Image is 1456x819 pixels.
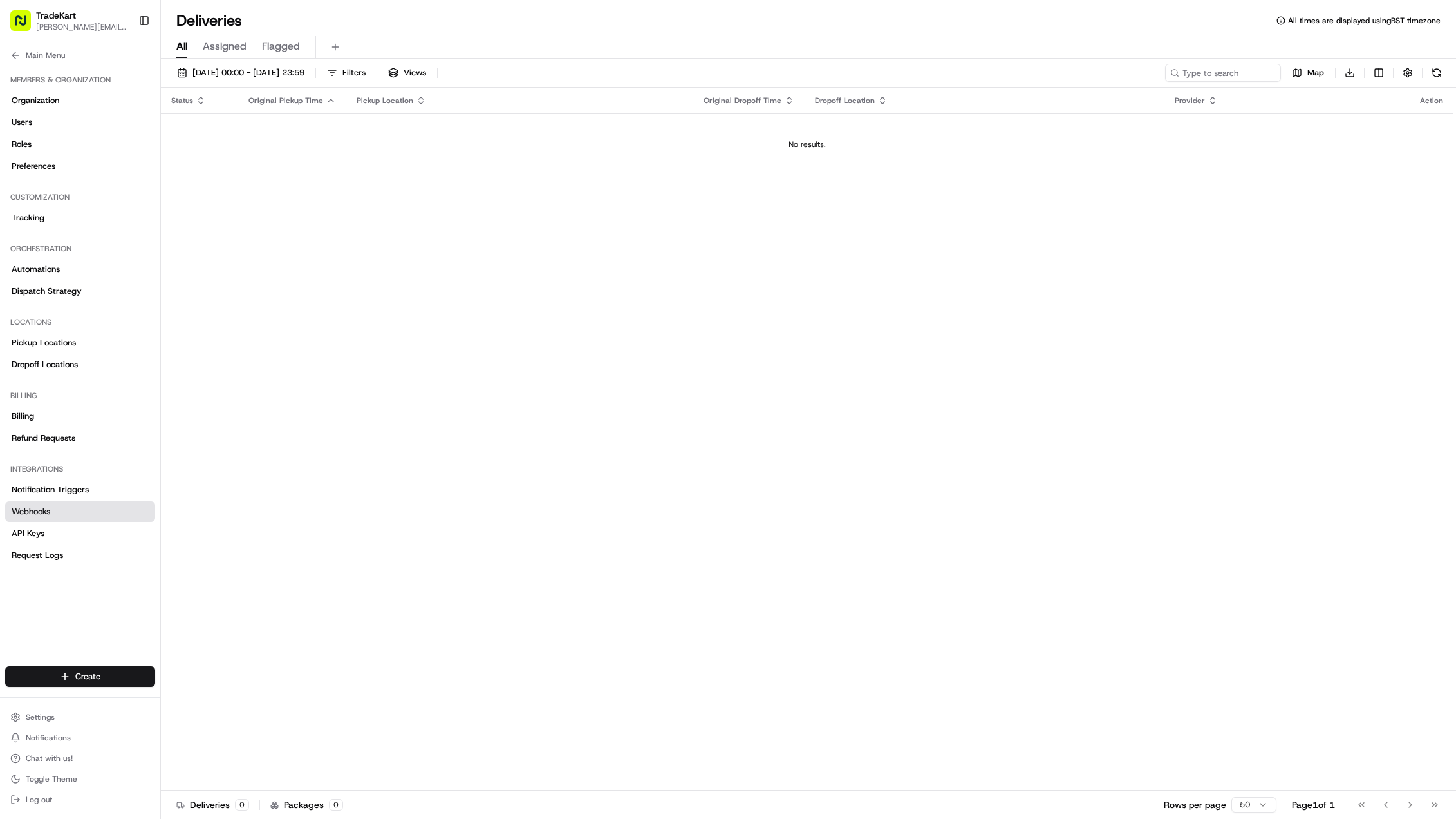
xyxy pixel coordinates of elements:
span: Status [171,95,193,106]
div: Packages [270,798,343,811]
a: Dropoff Locations [5,354,155,375]
span: Main Menu [26,50,65,61]
span: Views [404,67,426,79]
a: 💻API Documentation [104,283,212,306]
span: Billing [12,410,34,422]
button: Notifications [5,729,155,747]
span: Pickup Location [357,95,413,106]
span: Settings [26,712,55,722]
span: Original Pickup Time [248,95,323,106]
span: Filters [342,67,366,79]
span: Users [12,117,32,128]
img: 1736555255976-a54dd68f-1ca7-489b-9aae-adbdc363a1c4 [13,123,36,146]
span: [DATE] [114,235,140,245]
div: Billing [5,385,155,406]
span: Dropoff Locations [12,359,78,371]
span: Create [75,671,100,682]
span: Pylon [128,320,156,329]
div: We're available if you need us! [58,136,177,146]
button: Settings [5,708,155,726]
span: Organization [12,95,59,106]
input: Clear [33,83,212,97]
div: Orchestration [5,238,155,259]
button: See all [200,165,234,180]
span: Knowledge Base [26,288,98,301]
input: Type to search [1165,64,1281,82]
a: Request Logs [5,545,155,566]
span: Notifications [26,733,71,743]
span: Webhooks [12,506,50,517]
button: Start new chat [219,127,234,142]
p: Welcome 👋 [13,52,234,72]
span: Log out [26,795,52,805]
span: [PERSON_NAME] [40,235,104,245]
a: Preferences [5,156,155,177]
a: Automations [5,259,155,280]
span: Original Dropoff Time [704,95,781,106]
span: [DATE] [114,200,140,210]
div: Members & Organization [5,70,155,90]
span: • [107,200,111,210]
span: Map [1307,67,1324,79]
button: TradeKart [36,9,76,22]
span: Toggle Theme [26,774,77,784]
div: 0 [329,799,343,811]
div: Customization [5,187,155,207]
span: Provider [1175,95,1205,106]
a: Pickup Locations [5,332,155,353]
span: Request Logs [12,550,63,561]
div: 💻 [109,289,119,300]
div: Start new chat [58,123,211,136]
span: All times are displayed using BST timezone [1288,15,1441,26]
a: Refund Requests [5,428,155,448]
span: Roles [12,139,32,150]
img: 1736555255976-a54dd68f-1ca7-489b-9aae-adbdc363a1c4 [26,200,36,211]
div: Deliveries [176,798,249,811]
span: Flagged [262,39,300,54]
button: Log out [5,791,155,809]
button: Refresh [1428,64,1446,82]
button: TradeKart[PERSON_NAME][EMAIL_ADDRESS][PERSON_NAME][DOMAIN_NAME] [5,5,133,36]
span: [PERSON_NAME] [40,200,104,210]
div: Page 1 of 1 [1292,798,1335,811]
img: Nash [13,13,39,39]
span: Preferences [12,160,55,172]
span: API Documentation [122,288,207,301]
span: Chat with us! [26,753,73,764]
a: Users [5,112,155,133]
div: Locations [5,312,155,332]
span: Notification Triggers [12,484,89,496]
div: Past conversations [13,168,82,178]
span: Pickup Locations [12,337,76,349]
button: Main Menu [5,46,155,64]
a: Webhooks [5,501,155,522]
button: Views [382,64,432,82]
span: [DATE] 00:00 - [DATE] 23:59 [192,67,304,79]
img: 4281594248423_2fcf9dad9f2a874258b8_72.png [27,123,50,146]
div: 0 [235,799,249,811]
span: All [176,39,187,54]
div: Action [1420,95,1443,106]
a: 📗Knowledge Base [8,283,104,306]
a: Billing [5,406,155,427]
span: Automations [12,264,60,275]
button: Create [5,666,155,687]
span: Dispatch Strategy [12,285,82,297]
a: Dispatch Strategy [5,281,155,302]
button: Filters [321,64,371,82]
span: API Keys [12,528,44,539]
a: Notification Triggers [5,479,155,500]
p: Rows per page [1164,798,1226,811]
a: Organization [5,90,155,111]
span: Tracking [12,212,44,224]
button: Toggle Theme [5,770,155,788]
span: • [107,235,111,245]
h1: Deliveries [176,10,242,31]
a: API Keys [5,523,155,544]
button: [PERSON_NAME][EMAIL_ADDRESS][PERSON_NAME][DOMAIN_NAME] [36,22,128,32]
a: Tracking [5,207,155,228]
span: Assigned [203,39,247,54]
button: Chat with us! [5,749,155,767]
